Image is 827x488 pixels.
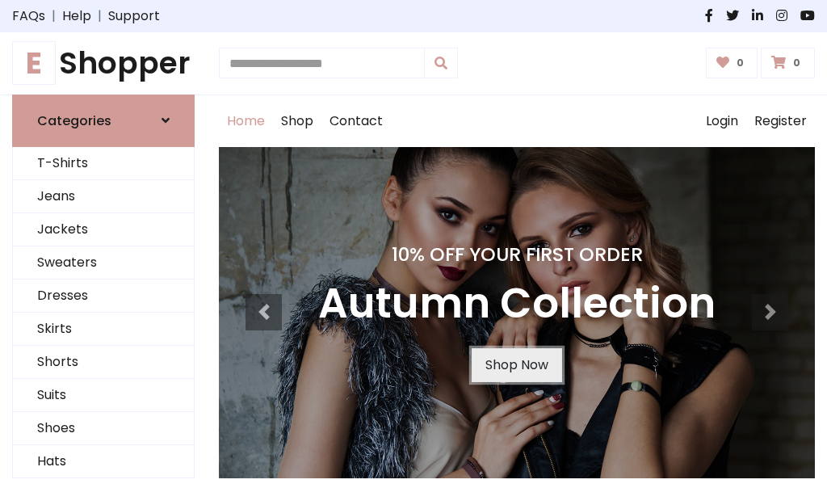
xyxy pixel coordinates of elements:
[12,45,195,82] a: EShopper
[706,48,758,78] a: 0
[219,95,273,147] a: Home
[13,412,194,445] a: Shoes
[13,445,194,478] a: Hats
[13,313,194,346] a: Skirts
[12,95,195,147] a: Categories
[318,243,716,266] h4: 10% Off Your First Order
[733,56,748,70] span: 0
[273,95,321,147] a: Shop
[13,180,194,213] a: Jeans
[789,56,804,70] span: 0
[91,6,108,26] span: |
[12,45,195,82] h1: Shopper
[108,6,160,26] a: Support
[45,6,62,26] span: |
[13,346,194,379] a: Shorts
[12,41,56,85] span: E
[698,95,746,147] a: Login
[318,279,716,329] h3: Autumn Collection
[761,48,815,78] a: 0
[12,6,45,26] a: FAQs
[13,246,194,280] a: Sweaters
[472,348,562,382] a: Shop Now
[13,379,194,412] a: Suits
[746,95,815,147] a: Register
[321,95,391,147] a: Contact
[37,113,111,128] h6: Categories
[13,213,194,246] a: Jackets
[62,6,91,26] a: Help
[13,280,194,313] a: Dresses
[13,147,194,180] a: T-Shirts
